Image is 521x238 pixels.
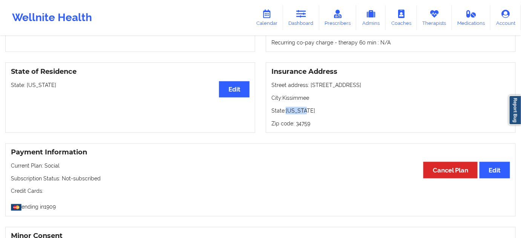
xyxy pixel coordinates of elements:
[319,5,357,30] a: Prescribers
[11,162,510,169] p: Current Plan: Social
[251,5,283,30] a: Calendar
[11,188,510,195] p: Credit Cards:
[271,39,510,46] p: Recurring co-pay charge - therapy 60 min : N/A
[417,5,452,30] a: Therapists
[386,5,417,30] a: Coaches
[11,200,510,211] p: ending in 1909
[452,5,491,30] a: Medications
[271,107,510,114] p: State: [US_STATE]
[271,120,510,127] p: Zip code: 34759
[490,5,521,30] a: Account
[271,81,510,89] p: Street address: [STREET_ADDRESS]
[11,67,250,76] h3: State of Residence
[219,81,250,98] button: Edit
[423,162,478,178] button: Cancel Plan
[283,5,319,30] a: Dashboard
[271,67,510,76] h3: Insurance Address
[11,175,510,182] p: Subscription Status: Not-subscribed
[480,162,510,178] button: Edit
[509,95,521,125] a: Report Bug
[11,81,250,89] p: State: [US_STATE]
[356,5,386,30] a: Admins
[271,94,510,102] p: City: Kissimmee
[11,148,510,157] h3: Payment Information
